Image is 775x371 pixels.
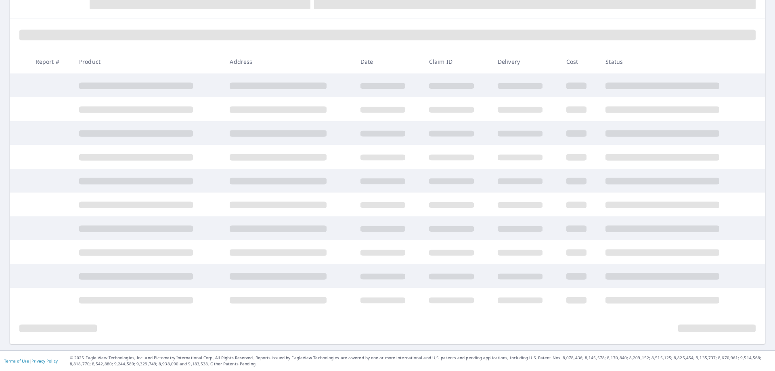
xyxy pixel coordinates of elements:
th: Delivery [491,50,560,73]
th: Address [223,50,354,73]
a: Privacy Policy [31,358,58,364]
th: Date [354,50,423,73]
th: Product [73,50,223,73]
p: © 2025 Eagle View Technologies, Inc. and Pictometry International Corp. All Rights Reserved. Repo... [70,355,771,367]
a: Terms of Use [4,358,29,364]
p: | [4,358,58,363]
th: Status [599,50,750,73]
th: Report # [29,50,73,73]
th: Claim ID [423,50,491,73]
th: Cost [560,50,599,73]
